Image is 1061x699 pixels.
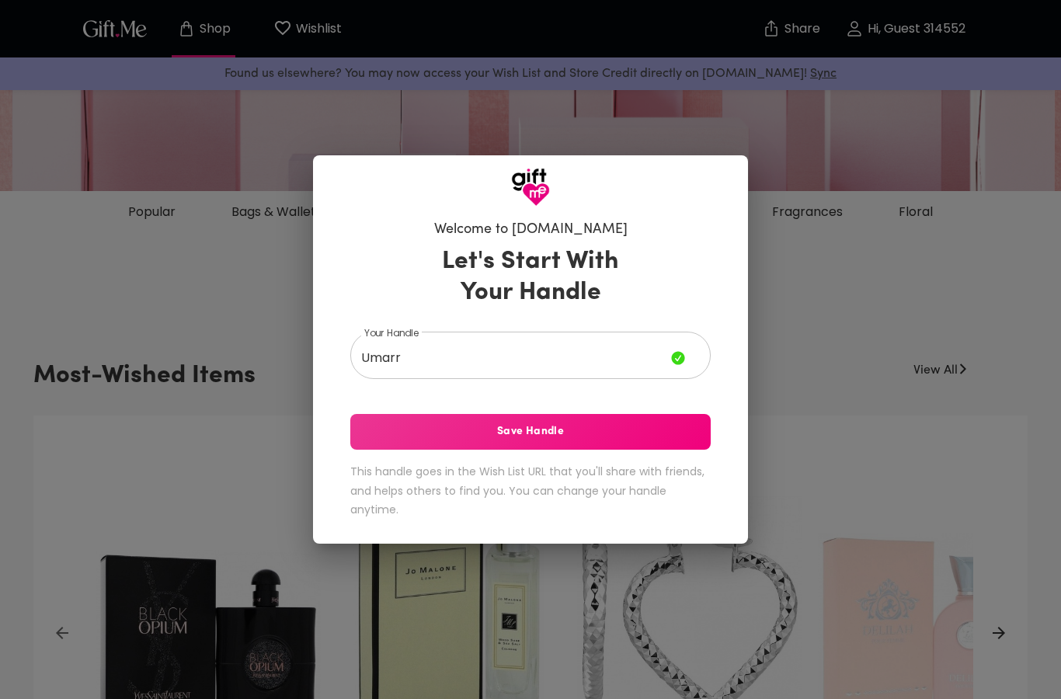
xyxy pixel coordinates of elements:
[511,168,550,207] img: GiftMe Logo
[350,423,711,440] span: Save Handle
[423,246,638,308] h3: Let's Start With Your Handle
[350,414,711,450] button: Save Handle
[434,221,628,239] h6: Welcome to [DOMAIN_NAME]
[350,336,671,379] input: Your Handle
[350,462,711,520] h6: This handle goes in the Wish List URL that you'll share with friends, and helps others to find yo...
